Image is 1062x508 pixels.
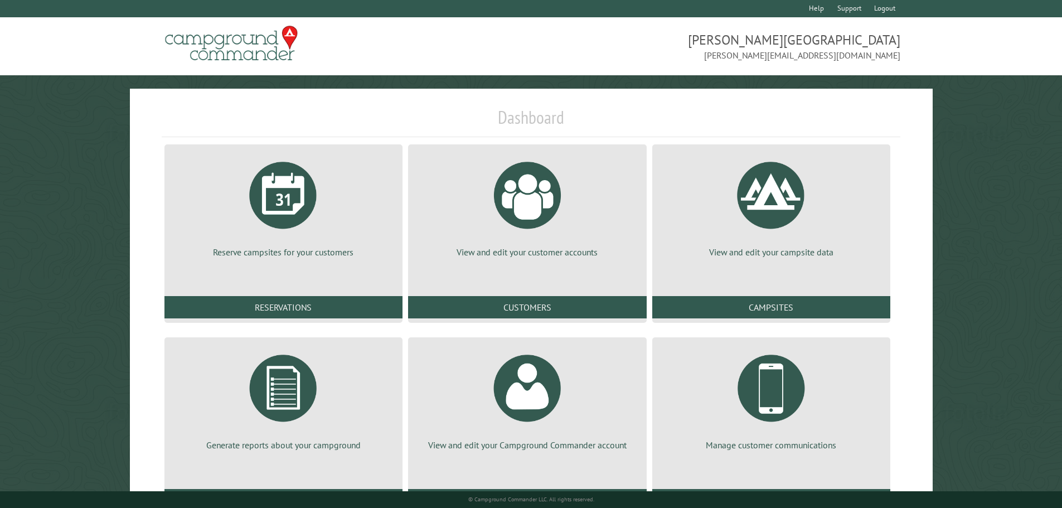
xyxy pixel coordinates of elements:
p: View and edit your Campground Commander account [421,439,633,451]
a: Reservations [164,296,403,318]
a: View and edit your campsite data [666,153,877,258]
p: Generate reports about your campground [178,439,389,451]
a: Generate reports about your campground [178,346,389,451]
p: View and edit your campsite data [666,246,877,258]
a: View and edit your Campground Commander account [421,346,633,451]
a: Reserve campsites for your customers [178,153,389,258]
small: © Campground Commander LLC. All rights reserved. [468,496,594,503]
a: Manage customer communications [666,346,877,451]
p: Manage customer communications [666,439,877,451]
img: Campground Commander [162,22,301,65]
p: Reserve campsites for your customers [178,246,389,258]
a: View and edit your customer accounts [421,153,633,258]
span: [PERSON_NAME][GEOGRAPHIC_DATA] [PERSON_NAME][EMAIL_ADDRESS][DOMAIN_NAME] [531,31,901,62]
h1: Dashboard [162,107,901,137]
a: Customers [408,296,646,318]
p: View and edit your customer accounts [421,246,633,258]
a: Campsites [652,296,890,318]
